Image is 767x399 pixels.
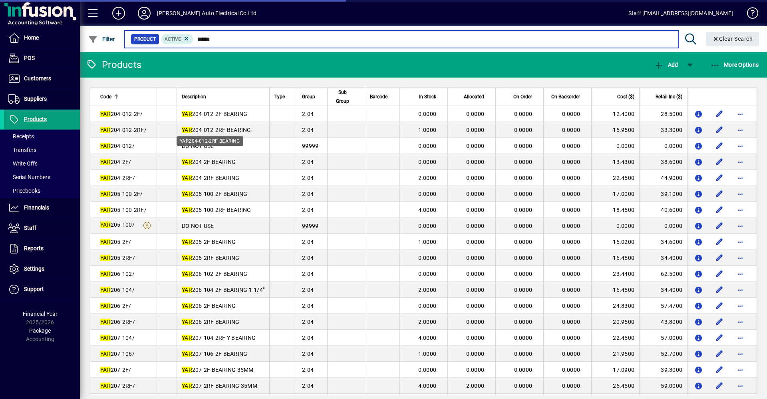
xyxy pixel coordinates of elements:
button: More options [734,331,747,344]
button: Clear [706,32,759,46]
span: 0.0000 [562,223,580,229]
span: 1.0000 [418,127,437,133]
button: Add [106,6,131,20]
span: 0.0000 [514,111,533,117]
td: 12.4000 [591,106,639,122]
span: 0.0000 [562,159,580,165]
span: DO NOT USE [182,223,214,229]
span: 0.0000 [514,143,533,149]
span: 207-104-2RF Y BEARING [182,335,256,341]
em: YAR [100,287,111,293]
button: More options [734,315,747,328]
span: 204-012-2F/ [100,111,143,117]
span: 2.04 [302,175,314,181]
td: 43.8000 [639,314,687,330]
em: YAR [100,239,111,245]
em: YAR [182,239,192,245]
td: 0.0000 [639,138,687,154]
td: 57.0000 [639,330,687,346]
div: Staff [EMAIL_ADDRESS][DOMAIN_NAME] [628,7,733,20]
span: 0.0000 [466,287,485,293]
div: On Backorder [548,92,587,101]
td: 16.4500 [591,250,639,266]
span: 0.0000 [562,367,580,373]
span: 0.0000 [418,143,437,149]
span: Reports [24,245,44,251]
span: 204-2RF BEARING [182,175,240,181]
span: 0.0000 [514,367,533,373]
span: 0.0000 [466,191,485,197]
span: Clear Search [712,36,753,42]
span: 204-2RF/ [100,175,135,181]
a: Settings [4,259,80,279]
span: 2.04 [302,351,314,357]
span: 0.0000 [418,111,437,117]
span: 4.0000 [418,383,437,389]
span: 0.0000 [418,367,437,373]
td: 25.4500 [591,378,639,394]
span: Suppliers [24,96,47,102]
td: 34.6000 [639,234,687,250]
td: 15.9500 [591,122,639,138]
a: Financials [4,198,80,218]
td: 62.5000 [639,266,687,282]
button: Edit [713,219,726,232]
a: Transfers [4,143,80,157]
button: Edit [713,235,726,248]
span: 2.04 [302,287,314,293]
button: Edit [713,188,726,200]
em: YAR [182,303,192,309]
em: YAR [100,383,111,389]
span: 2.04 [302,383,314,389]
span: 205-2F BEARING [182,239,236,245]
a: Staff [4,218,80,238]
span: 205-100-2RF BEARING [182,207,251,213]
div: Allocated [453,92,491,101]
span: 205-100-2RF/ [100,207,147,213]
span: POS [24,55,35,61]
span: 207-2F/ [100,367,131,373]
span: 206-104/ [100,287,135,293]
span: 2.0000 [418,175,437,181]
em: YAR [182,159,192,165]
span: Home [24,34,39,41]
em: YAR [100,191,111,197]
td: 20.9500 [591,314,639,330]
span: Transfers [8,147,36,153]
span: 2.0000 [418,319,437,325]
div: In Stock [405,92,443,101]
td: 33.3000 [639,122,687,138]
span: 205-100-2F BEARING [182,191,247,197]
span: 0.0000 [562,207,580,213]
span: 207-106/ [100,351,135,357]
span: 0.0000 [514,303,533,309]
button: Edit [713,363,726,376]
button: More options [734,267,747,280]
span: 0.0000 [562,175,580,181]
button: More options [734,363,747,376]
em: YAR [182,287,192,293]
span: Barcode [370,92,387,101]
span: 0.0000 [562,127,580,133]
span: 2.04 [302,207,314,213]
em: YAR [182,207,192,213]
em: YAR [100,175,111,181]
span: 206-102-2F BEARING [182,271,247,277]
span: 2.04 [302,191,314,197]
button: Edit [713,331,726,344]
span: Allocated [464,92,484,101]
td: 0.0000 [591,218,639,234]
button: Edit [713,203,726,216]
span: 0.0000 [514,239,533,245]
button: More options [734,283,747,296]
em: YAR [100,303,111,309]
em: YAR [182,175,192,181]
span: 204-012/ [100,143,135,149]
td: 39.3000 [639,362,687,378]
em: YAR [100,111,111,117]
span: 0.0000 [466,335,485,341]
span: 0.0000 [514,191,533,197]
span: 0.0000 [514,271,533,277]
button: More options [734,379,747,392]
span: Pricebooks [8,188,40,194]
